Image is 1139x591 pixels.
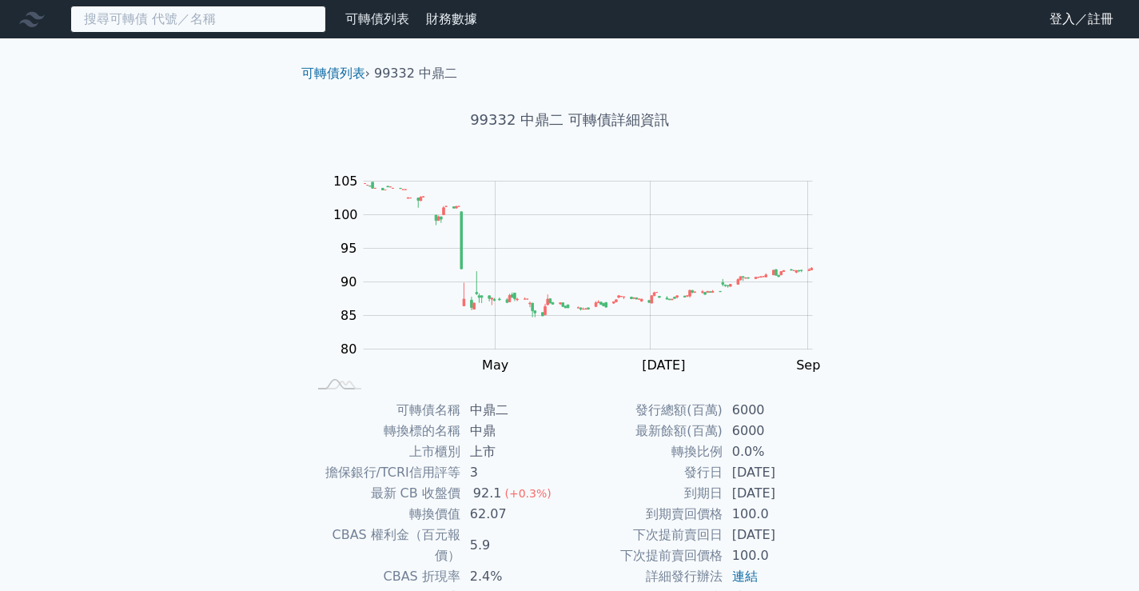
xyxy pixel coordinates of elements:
[460,441,570,462] td: 上市
[308,462,460,483] td: 擔保銀行/TCRI信用評等
[570,400,723,421] td: 發行總額(百萬)
[1059,514,1139,591] iframe: Chat Widget
[308,504,460,525] td: 轉換價值
[341,274,356,290] tspan: 90
[460,504,570,525] td: 62.07
[70,6,326,33] input: 搜尋可轉債 代號／名稱
[723,441,832,462] td: 0.0%
[1037,6,1126,32] a: 登入／註冊
[460,462,570,483] td: 3
[460,400,570,421] td: 中鼎二
[308,441,460,462] td: 上市櫃別
[301,66,365,81] a: 可轉債列表
[333,174,358,189] tspan: 105
[732,569,758,584] a: 連結
[723,462,832,483] td: [DATE]
[341,241,356,256] tspan: 95
[325,174,837,405] g: Chart
[570,483,723,504] td: 到期日
[570,421,723,441] td: 最新餘額(百萬)
[308,421,460,441] td: 轉換標的名稱
[308,483,460,504] td: 最新 CB 收盤價
[723,545,832,566] td: 100.0
[341,341,356,357] tspan: 80
[460,421,570,441] td: 中鼎
[570,441,723,462] td: 轉換比例
[642,357,685,373] tspan: [DATE]
[570,566,723,587] td: 詳細發行辦法
[723,421,832,441] td: 6000
[470,483,505,504] div: 92.1
[504,487,551,500] span: (+0.3%)
[308,400,460,421] td: 可轉債名稱
[570,545,723,566] td: 下次提前賣回價格
[308,525,460,566] td: CBAS 權利金（百元報價）
[374,64,457,83] li: 99332 中鼎二
[723,525,832,545] td: [DATE]
[426,11,477,26] a: 財務數據
[345,11,409,26] a: 可轉債列表
[460,566,570,587] td: 2.4%
[482,357,508,373] tspan: May
[333,207,358,222] tspan: 100
[308,566,460,587] td: CBAS 折現率
[460,525,570,566] td: 5.9
[570,525,723,545] td: 下次提前賣回日
[289,109,851,131] h1: 99332 中鼎二 可轉債詳細資訊
[570,504,723,525] td: 到期賣回價格
[570,462,723,483] td: 發行日
[723,504,832,525] td: 100.0
[301,64,370,83] li: ›
[723,400,832,421] td: 6000
[723,483,832,504] td: [DATE]
[796,357,820,373] tspan: Sep
[341,308,356,323] tspan: 85
[1059,514,1139,591] div: 聊天小工具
